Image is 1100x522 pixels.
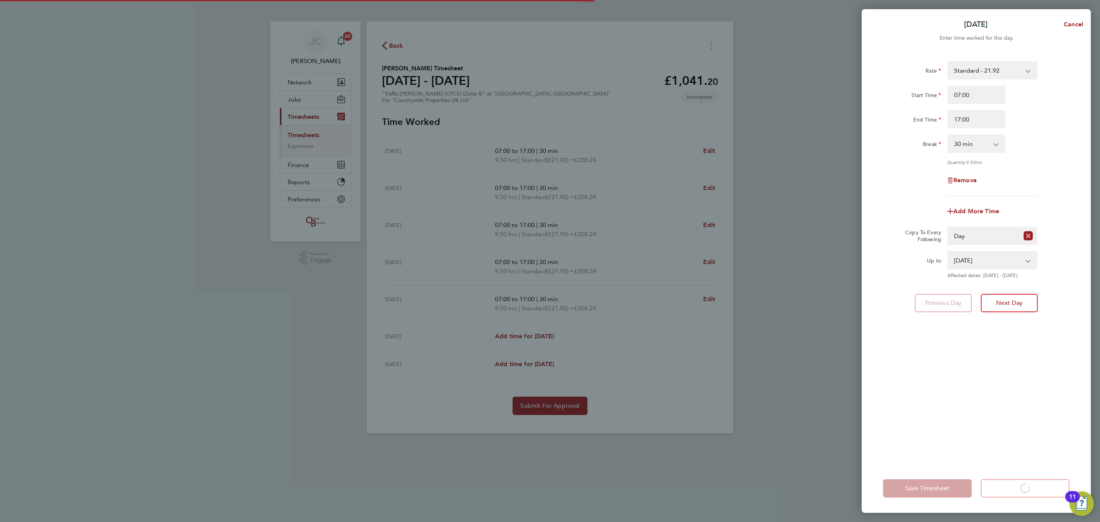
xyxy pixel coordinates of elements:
[1069,497,1076,507] div: 11
[923,141,941,150] label: Break
[964,19,988,30] p: [DATE]
[911,92,941,101] label: Start Time
[947,86,1005,104] input: E.g. 08:00
[947,159,1037,165] div: Quantity: hrs
[947,177,977,183] button: Remove
[899,229,941,243] label: Copy To Every Following
[953,208,999,215] span: Add More Time
[1069,491,1094,516] button: Open Resource Center, 11 new notifications
[947,208,999,214] button: Add More Time
[996,299,1022,307] span: Next Day
[953,177,977,184] span: Remove
[947,110,1005,128] input: E.g. 18:00
[966,159,975,165] span: 9.50
[862,34,1091,43] div: Enter time worked for this day.
[1024,227,1033,244] button: Reset selection
[925,67,941,76] label: Rate
[1061,21,1083,28] span: Cancel
[981,294,1038,312] button: Next Day
[947,272,1037,279] span: Affected dates: [DATE] - [DATE]
[913,116,941,125] label: End Time
[927,257,941,266] label: Up to
[1051,17,1091,32] button: Cancel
